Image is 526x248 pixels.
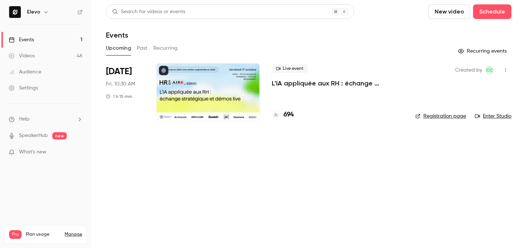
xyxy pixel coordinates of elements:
[9,84,38,92] div: Settings
[272,64,308,73] span: Live event
[455,66,482,75] span: Created by
[486,66,493,75] span: CC
[112,8,185,16] div: Search for videos or events
[475,112,511,120] a: Enter Studio
[19,115,30,123] span: Help
[106,63,144,121] div: Oct 17 Fri, 10:30 AM (Europe/Paris)
[9,230,22,239] span: Pro
[283,110,294,120] h4: 694
[106,66,132,77] span: [DATE]
[9,52,35,60] div: Videos
[9,36,34,43] div: Events
[19,132,48,140] a: SpeakerHub
[106,31,128,39] h1: Events
[65,232,82,237] a: Manage
[106,42,131,54] button: Upcoming
[26,232,60,237] span: Plan usage
[9,115,83,123] li: help-dropdown-opener
[153,42,178,54] button: Recurring
[52,132,67,140] span: new
[106,94,132,99] div: 1 h 15 min
[473,4,511,19] button: Schedule
[19,148,46,156] span: What's new
[455,45,511,57] button: Recurring events
[137,42,148,54] button: Past
[272,110,294,120] a: 694
[415,112,466,120] a: Registration page
[485,66,494,75] span: Clara Courtillier
[9,6,21,18] img: Elevo
[27,8,40,16] h6: Elevo
[272,79,404,88] a: L'IA appliquée aux RH : échange stratégique et démos live.
[106,80,135,88] span: Fri, 10:30 AM
[428,4,470,19] button: New video
[9,68,41,76] div: Audience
